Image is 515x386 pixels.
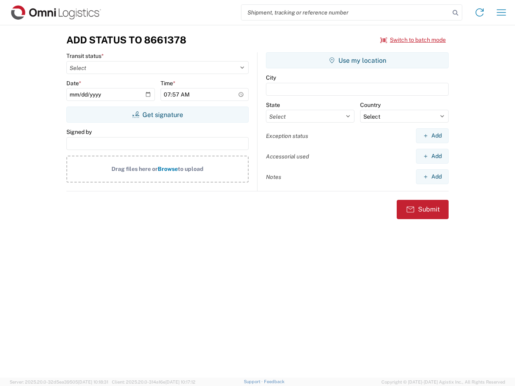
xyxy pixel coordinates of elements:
[111,166,158,172] span: Drag files here or
[360,101,381,109] label: Country
[66,34,186,46] h3: Add Status to 8661378
[266,101,280,109] label: State
[165,380,196,384] span: [DATE] 10:17:12
[266,74,276,81] label: City
[266,173,281,181] label: Notes
[66,107,249,123] button: Get signature
[264,379,284,384] a: Feedback
[416,169,449,184] button: Add
[158,166,178,172] span: Browse
[266,52,449,68] button: Use my location
[397,200,449,219] button: Submit
[266,153,309,160] label: Accessorial used
[381,378,505,386] span: Copyright © [DATE]-[DATE] Agistix Inc., All Rights Reserved
[10,380,108,384] span: Server: 2025.20.0-32d5ea39505
[416,149,449,164] button: Add
[244,379,264,384] a: Support
[178,166,204,172] span: to upload
[66,80,81,87] label: Date
[66,128,92,136] label: Signed by
[66,52,104,60] label: Transit status
[112,380,196,384] span: Client: 2025.20.0-314a16e
[161,80,175,87] label: Time
[241,5,450,20] input: Shipment, tracking or reference number
[266,132,308,140] label: Exception status
[78,380,108,384] span: [DATE] 10:18:31
[380,33,446,47] button: Switch to batch mode
[416,128,449,143] button: Add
